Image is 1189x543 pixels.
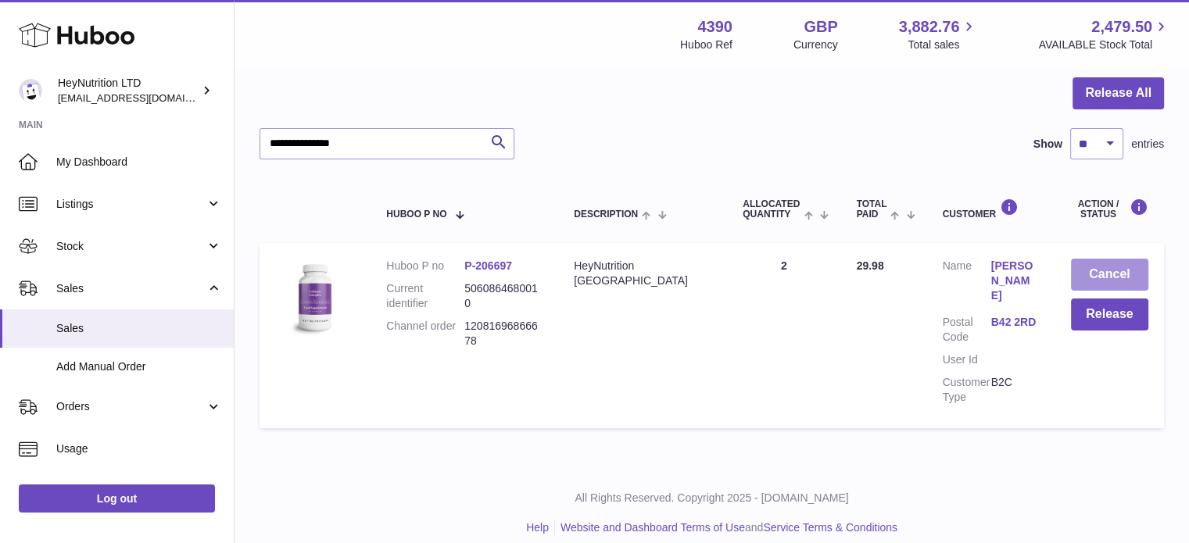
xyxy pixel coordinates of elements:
[56,321,222,336] span: Sales
[899,16,978,52] a: 3,882.76 Total sales
[680,38,732,52] div: Huboo Ref
[19,79,42,102] img: info@heynutrition.com
[464,259,512,272] a: P-206697
[526,521,549,534] a: Help
[1091,16,1152,38] span: 2,479.50
[763,521,897,534] a: Service Terms & Conditions
[943,198,1040,220] div: Customer
[991,259,1040,303] a: [PERSON_NAME]
[943,315,991,345] dt: Postal Code
[1131,137,1164,152] span: entries
[464,281,543,311] dd: 5060864680010
[943,259,991,307] dt: Name
[793,38,838,52] div: Currency
[56,399,206,414] span: Orders
[856,259,883,272] span: 29.98
[555,520,897,535] li: and
[574,259,711,288] div: HeyNutrition [GEOGRAPHIC_DATA]
[804,16,837,38] strong: GBP
[908,38,977,52] span: Total sales
[574,209,638,220] span: Description
[943,375,991,405] dt: Customer Type
[56,359,222,374] span: Add Manual Order
[386,209,446,220] span: Huboo P no
[743,199,800,220] span: ALLOCATED Quantity
[1073,77,1164,109] button: Release All
[58,91,230,104] span: [EMAIL_ADDRESS][DOMAIN_NAME]
[991,315,1040,330] a: B42 2RD
[1033,137,1062,152] label: Show
[386,319,464,348] dt: Channel order
[56,281,206,296] span: Sales
[247,491,1176,505] p: All Rights Reserved. Copyright 2025 - [DOMAIN_NAME]
[19,484,215,513] a: Log out
[58,76,199,105] div: HeyNutrition LTD
[56,197,206,212] span: Listings
[697,16,732,38] strong: 4390
[386,259,464,273] dt: Huboo P no
[1071,198,1148,220] div: Action / Status
[464,319,543,348] dd: 12081696866678
[56,155,222,170] span: My Dashboard
[1038,16,1170,52] a: 2,479.50 AVAILABLE Stock Total
[275,259,353,337] img: 43901725567622.jpeg
[943,352,991,367] dt: User Id
[899,16,960,38] span: 3,882.76
[560,521,745,534] a: Website and Dashboard Terms of Use
[386,281,464,311] dt: Current identifier
[56,441,222,456] span: Usage
[1071,259,1148,291] button: Cancel
[856,199,886,220] span: Total paid
[1038,38,1170,52] span: AVAILABLE Stock Total
[56,239,206,254] span: Stock
[991,375,1040,405] dd: B2C
[1071,298,1148,330] button: Release
[727,243,840,427] td: 2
